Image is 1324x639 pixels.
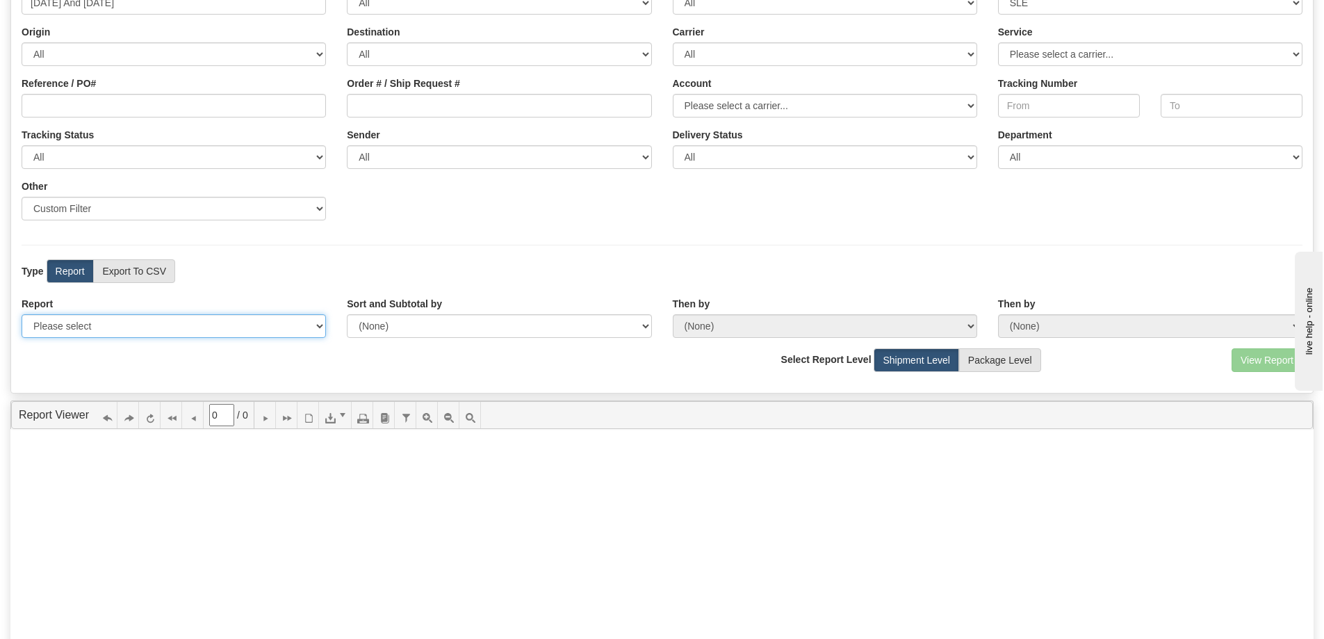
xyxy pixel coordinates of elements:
label: Carrier [673,25,705,39]
label: Select Report Level [781,353,872,366]
div: live help - online [10,12,129,22]
label: Shipment Level [874,348,959,372]
label: Order # / Ship Request # [347,76,460,90]
input: To [1161,94,1302,118]
label: Tracking Number [998,76,1077,90]
button: View Report [1232,348,1302,372]
label: Please ensure data set in report has been RECENTLY tracked from your Shipment History [673,128,743,142]
label: Account [673,76,712,90]
label: Department [998,128,1052,142]
label: Report [47,259,94,283]
label: Origin [22,25,50,39]
iframe: chat widget [1292,248,1323,390]
label: Destination [347,25,400,39]
select: Please ensure data set in report has been RECENTLY tracked from your Shipment History [673,145,977,169]
input: From [998,94,1140,118]
label: Then by [998,297,1036,311]
a: Report Viewer [19,409,89,421]
label: Sender [347,128,379,142]
label: Export To CSV [93,259,175,283]
label: Other [22,179,47,193]
label: Sort and Subtotal by [347,297,442,311]
label: Then by [673,297,710,311]
label: Service [998,25,1033,39]
label: Report [22,297,53,311]
span: 0 [243,408,248,422]
label: Tracking Status [22,128,94,142]
label: Type [22,264,44,278]
label: Reference / PO# [22,76,96,90]
span: / [237,408,240,422]
label: Package Level [959,348,1041,372]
